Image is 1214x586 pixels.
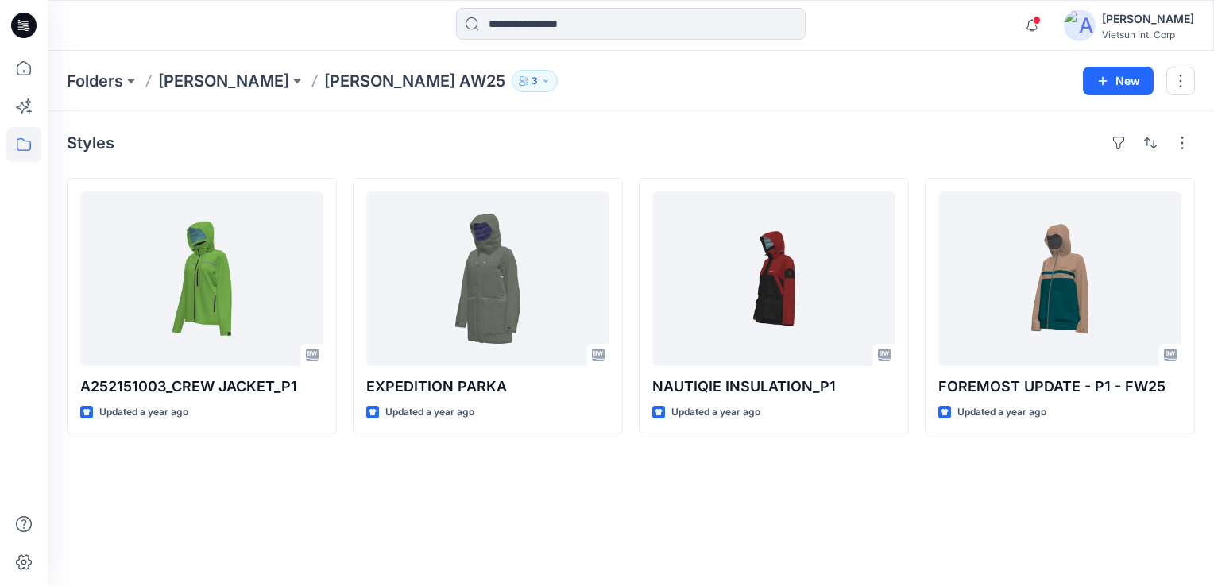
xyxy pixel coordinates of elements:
a: A252151003_CREW JACKET_P1 [80,191,323,366]
img: avatar [1064,10,1096,41]
p: 3 [532,72,538,90]
a: Folders [67,70,123,92]
p: A252151003_CREW JACKET_P1 [80,376,323,398]
p: EXPEDITION PARKA [366,376,609,398]
a: FOREMOST UPDATE - P1 - FW25 [938,191,1181,366]
p: Updated a year ago [99,404,188,421]
a: EXPEDITION PARKA [366,191,609,366]
a: [PERSON_NAME] [158,70,289,92]
div: Vietsun Int. Corp [1102,29,1194,40]
p: FOREMOST UPDATE - P1 - FW25 [938,376,1181,398]
button: New [1083,67,1154,95]
p: Updated a year ago [671,404,760,421]
p: Updated a year ago [385,404,474,421]
a: NAUTIQIE INSULATION_P1 [652,191,895,366]
div: [PERSON_NAME] [1102,10,1194,29]
h4: Styles [67,133,114,152]
button: 3 [512,70,558,92]
p: [PERSON_NAME] AW25 [324,70,505,92]
p: Updated a year ago [957,404,1046,421]
p: NAUTIQIE INSULATION_P1 [652,376,895,398]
